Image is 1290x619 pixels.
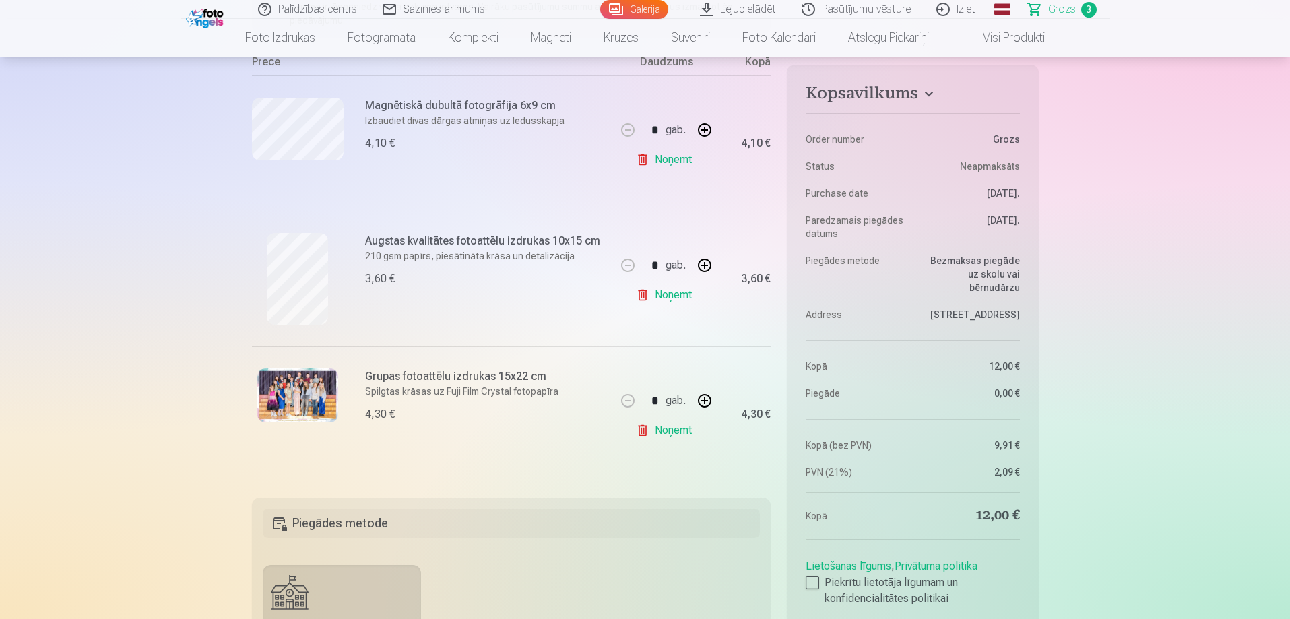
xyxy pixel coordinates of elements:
div: 3,60 € [365,271,395,287]
a: Noņemt [636,417,697,444]
span: Grozs [1048,1,1076,18]
div: gab. [666,385,686,417]
a: Atslēgu piekariņi [832,19,945,57]
dd: 9,91 € [920,438,1020,452]
a: Foto kalendāri [726,19,832,57]
dt: Status [806,160,906,173]
h6: Magnētiskā dubultā fotogrāfija 6x9 cm [365,98,608,114]
dd: [DATE]. [920,187,1020,200]
a: Privātuma politika [895,560,977,573]
p: Spilgtas krāsas uz Fuji Film Crystal fotopapīra [365,385,608,398]
dt: PVN (21%) [806,465,906,479]
dt: Kopā [806,507,906,525]
a: Suvenīri [655,19,726,57]
span: Neapmaksāts [960,160,1020,173]
div: 4,10 € [365,135,395,152]
dt: Purchase date [806,187,906,200]
a: Krūzes [587,19,655,57]
dt: Kopā (bez PVN) [806,438,906,452]
dt: Piegādes metode [806,254,906,294]
div: Prece [252,54,616,75]
a: Fotogrāmata [331,19,432,57]
dd: [DATE]. [920,214,1020,240]
div: 3,60 € [741,275,771,283]
a: Visi produkti [945,19,1061,57]
a: Komplekti [432,19,515,57]
dt: Paredzamais piegādes datums [806,214,906,240]
div: Kopā [717,54,771,75]
a: Magnēti [515,19,587,57]
dd: Grozs [920,133,1020,146]
dt: Piegāde [806,387,906,400]
button: Kopsavilkums [806,84,1019,108]
h6: Grupas fotoattēlu izdrukas 15x22 cm [365,368,608,385]
a: Lietošanas līgums [806,560,891,573]
div: 4,30 € [365,406,395,422]
h6: Augstas kvalitātes fotoattēlu izdrukas 10x15 cm [365,233,608,249]
p: 210 gsm papīrs, piesātināta krāsa un detalizācija [365,249,608,263]
a: Noņemt [636,282,697,308]
a: Foto izdrukas [229,19,331,57]
dt: Kopā [806,360,906,373]
dd: 12,00 € [920,507,1020,525]
dt: Address [806,308,906,321]
dd: [STREET_ADDRESS] [920,308,1020,321]
dd: 2,09 € [920,465,1020,479]
dt: Order number [806,133,906,146]
p: Izbaudiet divas dārgas atmiņas uz ledusskapja [365,114,608,127]
dd: 0,00 € [920,387,1020,400]
a: Noņemt [636,146,697,173]
img: /fa1 [186,5,227,28]
div: , [806,553,1019,607]
div: 4,30 € [741,410,771,418]
h5: Piegādes metode [263,509,761,538]
div: gab. [666,114,686,146]
div: 4,10 € [741,139,771,148]
div: gab. [666,249,686,282]
span: 3 [1081,2,1097,18]
label: Piekrītu lietotāja līgumam un konfidencialitātes politikai [806,575,1019,607]
dd: Bezmaksas piegāde uz skolu vai bērnudārzu [920,254,1020,294]
div: Daudzums [616,54,717,75]
dd: 12,00 € [920,360,1020,373]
